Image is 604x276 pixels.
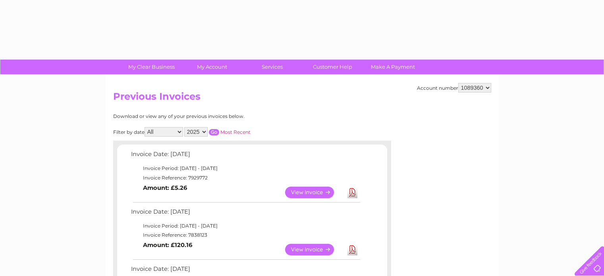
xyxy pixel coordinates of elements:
[360,60,426,74] a: Make A Payment
[119,60,184,74] a: My Clear Business
[220,129,251,135] a: Most Recent
[347,187,357,198] a: Download
[300,60,365,74] a: Customer Help
[129,149,361,164] td: Invoice Date: [DATE]
[285,244,343,255] a: View
[179,60,245,74] a: My Account
[129,173,361,183] td: Invoice Reference: 7929772
[129,230,361,240] td: Invoice Reference: 7838123
[129,164,361,173] td: Invoice Period: [DATE] - [DATE]
[129,207,361,221] td: Invoice Date: [DATE]
[143,184,187,191] b: Amount: £5.26
[285,187,343,198] a: View
[347,244,357,255] a: Download
[239,60,305,74] a: Services
[113,91,491,106] h2: Previous Invoices
[113,114,322,119] div: Download or view any of your previous invoices below.
[143,241,192,249] b: Amount: £120.16
[417,83,491,93] div: Account number
[129,221,361,231] td: Invoice Period: [DATE] - [DATE]
[113,127,322,137] div: Filter by date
